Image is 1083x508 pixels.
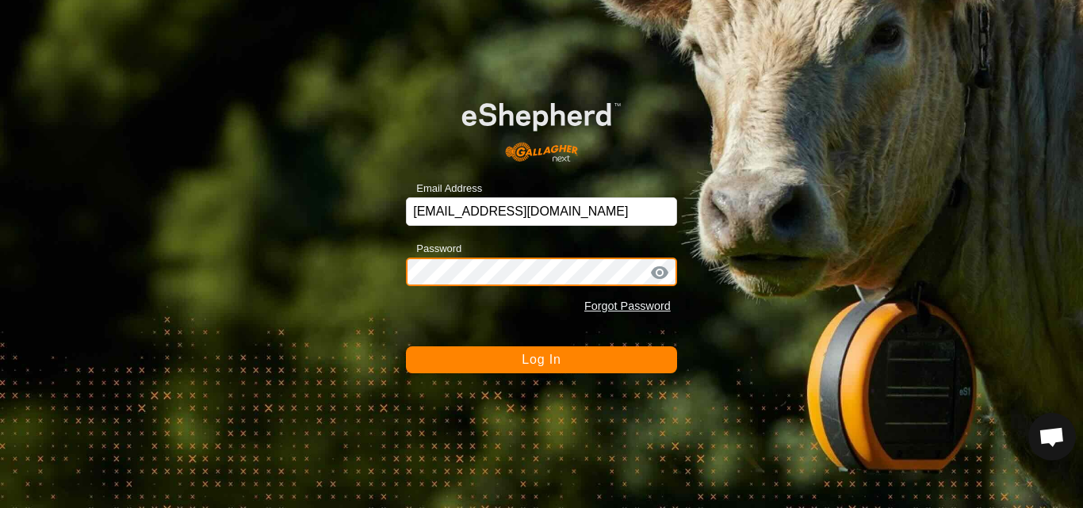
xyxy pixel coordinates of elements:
[406,181,482,197] label: Email Address
[406,197,677,226] input: Email Address
[522,353,561,366] span: Log In
[406,346,677,373] button: Log In
[584,300,671,312] a: Forgot Password
[1028,413,1076,460] div: Open chat
[406,241,461,257] label: Password
[433,80,649,172] img: E-shepherd Logo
